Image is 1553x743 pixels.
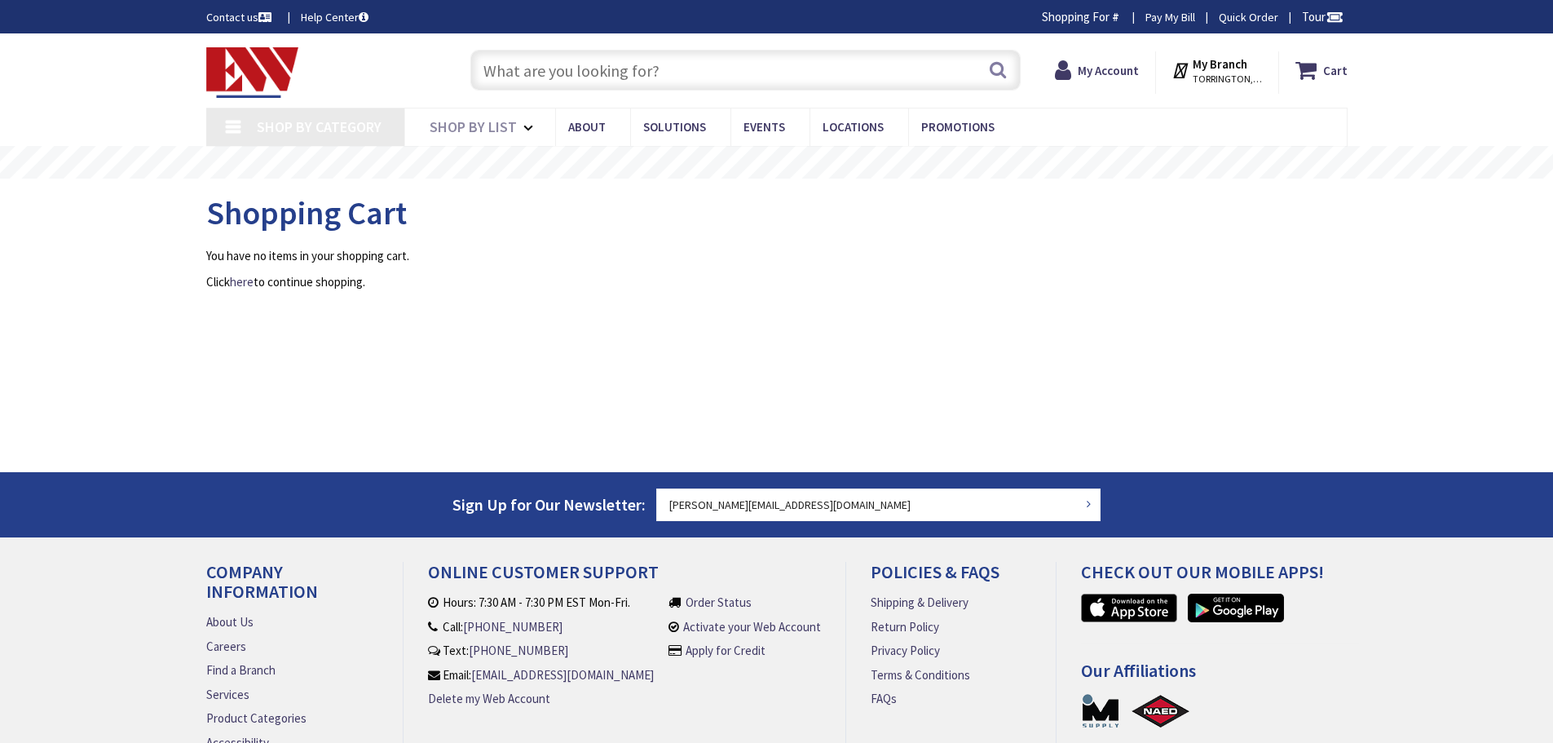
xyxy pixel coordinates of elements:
span: Shop By List [430,117,517,136]
a: My Account [1055,55,1139,85]
p: Click to continue shopping. [206,273,1348,290]
a: Return Policy [871,618,939,635]
rs-layer: Free Same Day Pickup at 19 Locations [629,154,927,172]
span: Events [743,119,785,135]
span: Sign Up for Our Newsletter: [452,494,646,515]
span: About [568,119,606,135]
a: Order Status [686,594,752,611]
h4: Policies & FAQs [871,562,1030,594]
span: Promotions [921,119,995,135]
a: Product Categories [206,710,307,727]
span: Tour [1302,9,1343,24]
input: What are you looking for? [470,50,1021,91]
span: TORRINGTON, [GEOGRAPHIC_DATA] [1193,73,1262,86]
strong: # [1112,9,1119,24]
h1: Shopping Cart [206,195,1348,231]
h4: Company Information [206,562,378,613]
a: Help Center [301,9,368,25]
a: Activate your Web Account [683,618,821,635]
a: Delete my Web Account [428,690,550,707]
a: MSUPPLY [1081,692,1120,729]
div: My Branch TORRINGTON, [GEOGRAPHIC_DATA] [1171,55,1262,85]
li: Text: [428,642,654,659]
a: Shipping & Delivery [871,594,968,611]
a: [EMAIL_ADDRESS][DOMAIN_NAME] [471,666,654,683]
h4: Check out Our Mobile Apps! [1081,562,1360,594]
a: Quick Order [1219,9,1278,25]
span: Locations [823,119,884,135]
a: here [230,273,254,290]
strong: My Branch [1193,56,1247,72]
img: Electrical Wholesalers, Inc. [206,47,299,98]
a: FAQs [871,690,897,707]
a: [PHONE_NUMBER] [463,618,563,635]
a: Contact us [206,9,275,25]
a: Pay My Bill [1145,9,1195,25]
span: Shop By Category [257,117,382,136]
a: Find a Branch [206,661,276,679]
a: Privacy Policy [871,642,940,659]
input: Enter your email address [656,489,1101,521]
li: Email: [428,666,654,683]
a: Careers [206,638,246,655]
span: Solutions [643,119,706,135]
a: Terms & Conditions [871,666,970,683]
li: Hours: 7:30 AM - 7:30 PM EST Mon-Fri. [428,594,654,611]
span: Shopping For [1042,9,1110,24]
a: Apply for Credit [686,642,765,659]
a: NAED [1131,692,1191,729]
a: About Us [206,613,254,630]
a: [PHONE_NUMBER] [469,642,568,659]
strong: My Account [1078,63,1139,78]
p: You have no items in your shopping cart. [206,247,1348,264]
a: Cart [1295,55,1348,85]
h4: Our Affiliations [1081,661,1360,692]
a: Services [206,686,249,703]
li: Call: [428,618,654,635]
strong: Cart [1323,55,1348,85]
h4: Online Customer Support [428,562,821,594]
